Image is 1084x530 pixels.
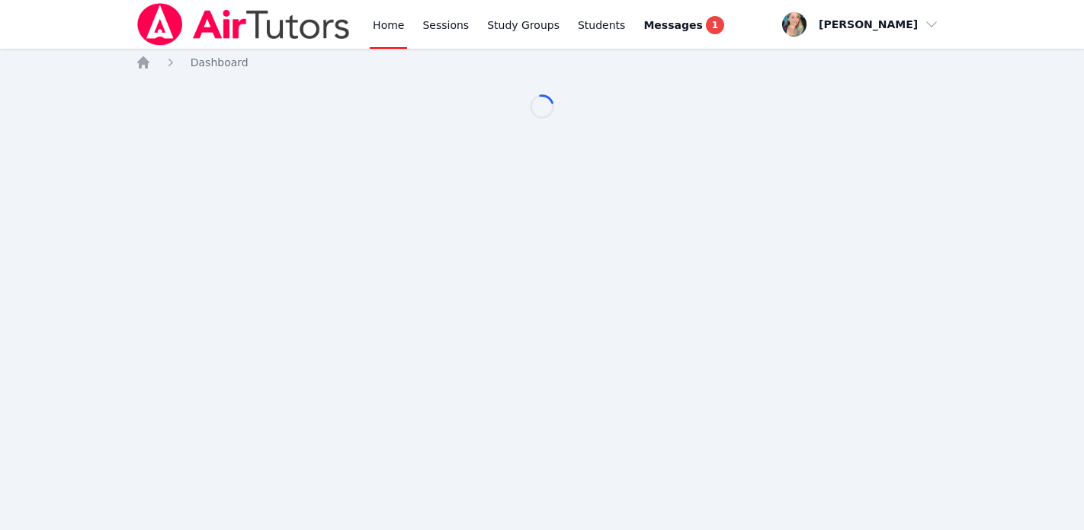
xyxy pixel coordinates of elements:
[191,55,249,70] a: Dashboard
[191,56,249,69] span: Dashboard
[706,16,724,34] span: 1
[136,55,949,70] nav: Breadcrumb
[136,3,351,46] img: Air Tutors
[643,18,702,33] span: Messages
